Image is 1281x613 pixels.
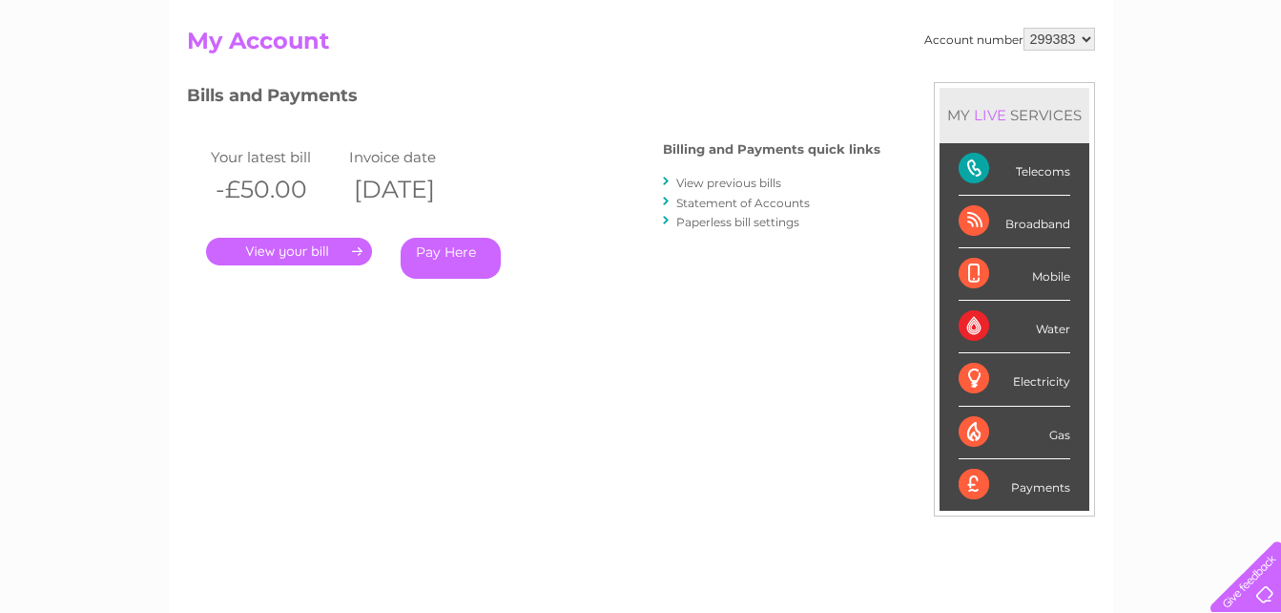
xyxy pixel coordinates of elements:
[206,170,344,209] th: -£50.00
[924,28,1095,51] div: Account number
[676,196,810,210] a: Statement of Accounts
[970,106,1010,124] div: LIVE
[993,81,1035,95] a: Energy
[344,144,483,170] td: Invoice date
[191,11,1092,93] div: Clear Business is a trading name of Verastar Limited (registered in [GEOGRAPHIC_DATA] No. 3667643...
[344,170,483,209] th: [DATE]
[1218,81,1263,95] a: Log out
[45,50,142,108] img: logo.png
[959,143,1070,196] div: Telecoms
[206,144,344,170] td: Your latest bill
[921,10,1053,33] a: 0333 014 3131
[663,142,880,157] h4: Billing and Payments quick links
[959,353,1070,406] div: Electricity
[945,81,981,95] a: Water
[1046,81,1104,95] a: Telecoms
[959,248,1070,301] div: Mobile
[959,459,1070,511] div: Payments
[940,88,1089,142] div: MY SERVICES
[676,176,781,190] a: View previous bills
[1154,81,1201,95] a: Contact
[187,82,880,116] h3: Bills and Payments
[401,238,501,279] a: Pay Here
[1115,81,1143,95] a: Blog
[187,28,1095,64] h2: My Account
[676,215,799,229] a: Paperless bill settings
[206,238,372,265] a: .
[959,407,1070,459] div: Gas
[959,301,1070,353] div: Water
[959,196,1070,248] div: Broadband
